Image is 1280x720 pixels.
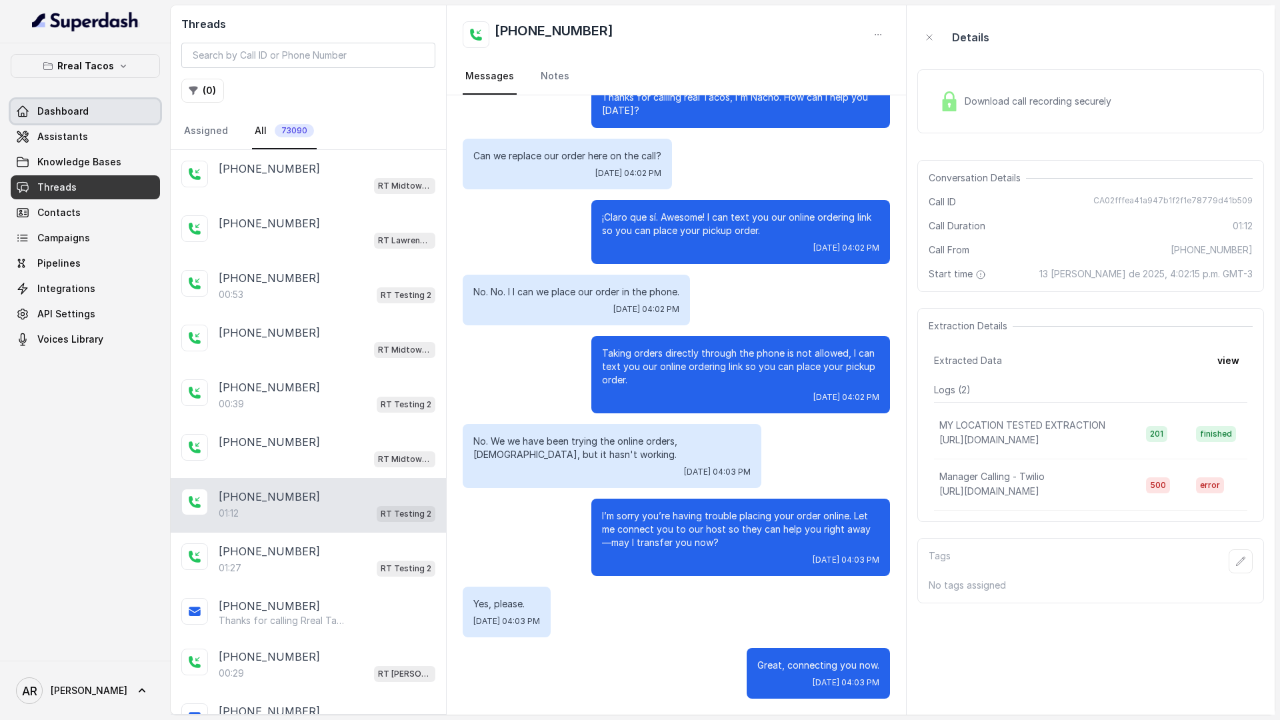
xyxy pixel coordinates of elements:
span: [PHONE_NUMBER] [1171,243,1253,257]
span: [DATE] 04:03 PM [473,616,540,627]
h2: [PHONE_NUMBER] [495,21,613,48]
p: No. We we have been trying the online orders, [DEMOGRAPHIC_DATA], but it hasn't working. [473,435,751,461]
p: 00:39 [219,397,244,411]
nav: Tabs [463,59,890,95]
a: All73090 [252,113,317,149]
a: Contacts [11,201,160,225]
p: 01:12 [219,507,239,520]
p: Rreal Tacos [57,58,114,74]
input: Search by Call ID or Phone Number [181,43,435,68]
span: Extracted Data [934,354,1002,367]
span: [DATE] 04:02 PM [813,392,879,403]
h2: Threads [181,16,435,32]
p: [PHONE_NUMBER] [219,598,320,614]
p: MY LOCATION TESTED EXTRACTION [939,419,1105,432]
p: [PHONE_NUMBER] [219,270,320,286]
span: Assistants [37,130,88,143]
span: [DATE] 04:03 PM [813,677,879,688]
span: 500 [1146,477,1170,493]
span: Voices Library [37,333,103,346]
a: Integrations [11,277,160,301]
span: finished [1196,426,1236,442]
a: Assistants [11,125,160,149]
p: [PHONE_NUMBER] [219,161,320,177]
span: Download call recording securely [965,95,1117,108]
p: ¡Claro que sí. Awesome! I can text you our online ordering link so you can place your pickup order. [602,211,879,237]
span: Contacts [37,206,81,219]
button: (0) [181,79,224,103]
span: Call Duration [929,219,985,233]
p: RT Midtown / EN [378,343,431,357]
span: Conversation Details [929,171,1026,185]
a: Campaigns [11,226,160,250]
a: Voices Library [11,327,160,351]
button: view [1209,349,1247,373]
p: Manager Calling - Twilio [939,470,1045,483]
p: Yes, please. [473,597,540,611]
p: RT Testing 2 [381,507,431,521]
span: [DATE] 04:03 PM [684,467,751,477]
p: RT Midtown / EN [378,453,431,466]
span: [DATE] 04:03 PM [813,555,879,565]
p: [PHONE_NUMBER] [219,649,320,665]
p: Thanks for calling real Tacos, I'm Nacho. How can i help you [DATE]? [602,91,879,117]
span: 73090 [275,124,314,137]
p: [PHONE_NUMBER] [219,325,320,341]
p: [PHONE_NUMBER] [219,489,320,505]
span: 13 [PERSON_NAME] de 2025, 4:02:15 p.m. GMT-3 [1039,267,1253,281]
span: [DATE] 04:02 PM [613,304,679,315]
nav: Tabs [181,113,435,149]
span: Pipelines [37,257,81,270]
span: [PERSON_NAME] [51,684,127,697]
p: [PHONE_NUMBER] [219,703,320,719]
span: 01:12 [1233,219,1253,233]
span: Knowledge Bases [37,155,121,169]
p: 00:53 [219,288,243,301]
span: [DATE] 04:02 PM [813,243,879,253]
a: Threads [11,175,160,199]
p: No. No. I I can we place our order in the phone. [473,285,679,299]
span: Integrations [37,282,95,295]
a: Dashboard [11,99,160,123]
span: Call ID [929,195,956,209]
img: Lock Icon [939,91,959,111]
p: RT Lawrenceville [378,234,431,247]
a: Knowledge Bases [11,150,160,174]
span: [DATE] 04:02 PM [595,168,661,179]
span: 201 [1146,426,1167,442]
p: No tags assigned [929,579,1253,592]
p: RT Testing 2 [381,398,431,411]
span: Start time [929,267,989,281]
span: Dashboard [37,105,89,118]
p: 01:27 [219,561,241,575]
p: Tags [929,549,951,573]
a: Pipelines [11,251,160,275]
p: RT [PERSON_NAME][GEOGRAPHIC_DATA] / EN [378,667,431,681]
p: [PHONE_NUMBER] [219,215,320,231]
span: [URL][DOMAIN_NAME] [939,485,1039,497]
p: 00:29 [219,667,244,680]
p: Taking orders directly through the phone is not allowed, I can text you our online ordering link ... [602,347,879,387]
a: [PERSON_NAME] [11,672,160,709]
a: Messages [463,59,517,95]
span: Call From [929,243,969,257]
span: API Settings [37,307,95,321]
text: AR [22,684,37,698]
a: API Settings [11,302,160,326]
p: Logs ( 2 ) [934,383,1247,397]
p: RT Testing 2 [381,562,431,575]
span: Campaigns [37,231,90,245]
span: [URL][DOMAIN_NAME] [939,434,1039,445]
p: Details [952,29,989,45]
a: Notes [538,59,572,95]
p: [PHONE_NUMBER] [219,543,320,559]
button: Rreal Tacos [11,54,160,78]
span: error [1196,477,1224,493]
p: Great, connecting you now. [757,659,879,672]
span: Threads [37,181,77,194]
p: [PHONE_NUMBER] [219,379,320,395]
img: light.svg [32,11,139,32]
span: Extraction Details [929,319,1013,333]
p: Can we replace our order here on the call? [473,149,661,163]
p: Thanks for calling Rreal Tacos! Complete this form for any type of inquiry and a manager will con... [219,614,347,627]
